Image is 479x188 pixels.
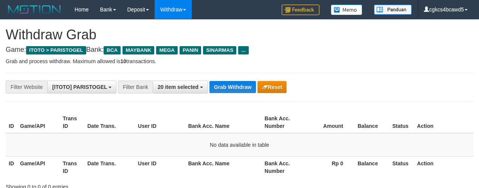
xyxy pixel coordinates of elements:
th: Action [414,112,473,133]
th: Date Trans. [84,156,135,178]
th: Game/API [17,156,60,178]
td: No data available in table [6,133,473,157]
button: [ITOTO] PARISTOGEL [47,81,116,93]
th: Balance [355,112,389,133]
th: Trans ID [60,112,84,133]
th: Bank Acc. Name [185,156,262,178]
h1: Withdraw Grab [6,27,473,42]
th: Date Trans. [84,112,135,133]
th: Status [389,156,414,178]
div: Filter Website [6,81,47,93]
th: Bank Acc. Name [185,112,262,133]
th: ID [6,156,17,178]
th: Game/API [17,112,60,133]
th: Trans ID [60,156,84,178]
th: Status [389,112,414,133]
th: Bank Acc. Number [262,156,304,178]
span: 20 item selected [158,84,198,90]
img: Feedback.jpg [282,5,319,15]
img: MOTION_logo.png [6,4,63,15]
span: ITOTO > PARISTOGEL [26,46,86,54]
button: Grab Withdraw [209,81,256,93]
span: SINARMAS [203,46,236,54]
th: Balance [355,156,389,178]
span: [ITOTO] PARISTOGEL [52,84,107,90]
th: Bank Acc. Number [262,112,304,133]
th: Rp 0 [304,156,355,178]
div: Filter Bank [118,81,153,93]
strong: 10 [120,58,126,64]
span: PANIN [180,46,201,54]
img: panduan.png [374,5,412,15]
button: 20 item selected [153,81,208,93]
th: Amount [304,112,355,133]
span: MAYBANK [122,46,154,54]
th: User ID [135,156,185,178]
h4: Game: Bank: [6,46,473,54]
span: ... [238,46,248,54]
button: Reset [257,81,287,93]
span: BCA [104,46,121,54]
th: User ID [135,112,185,133]
p: Grab and process withdraw. Maximum allowed is transactions. [6,57,473,65]
img: Button%20Memo.svg [331,5,363,15]
th: Action [414,156,473,178]
span: MEGA [156,46,178,54]
th: ID [6,112,17,133]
